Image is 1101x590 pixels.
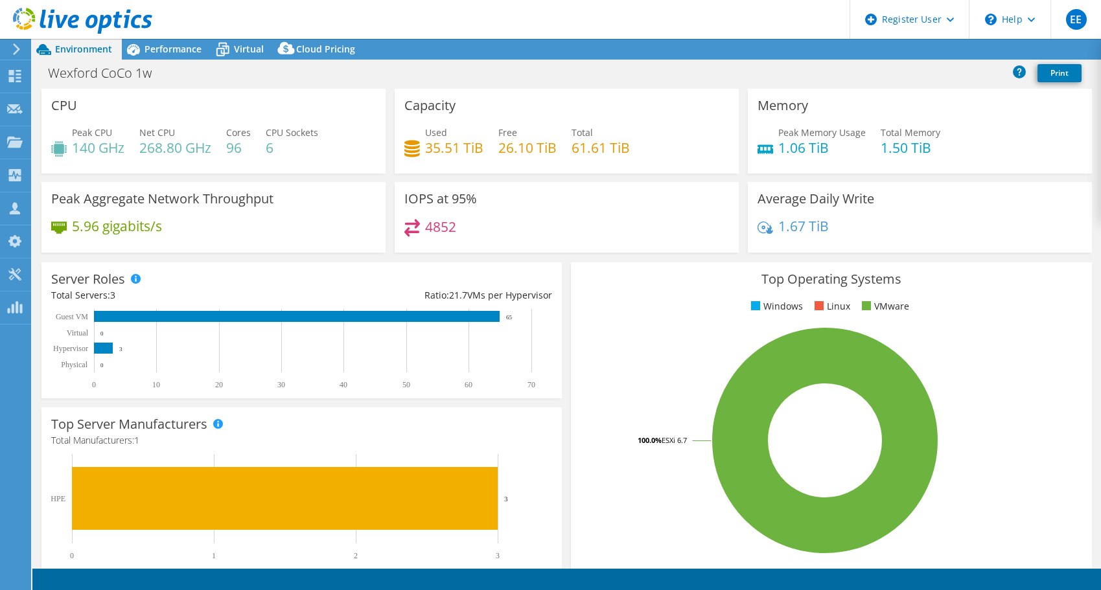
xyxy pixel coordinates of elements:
[226,141,251,155] h4: 96
[119,346,122,352] text: 3
[226,126,251,139] span: Cores
[881,126,940,139] span: Total Memory
[662,435,687,445] tspan: ESXi 6.7
[212,551,216,560] text: 1
[266,141,318,155] h4: 6
[581,272,1082,286] h3: Top Operating Systems
[51,494,65,503] text: HPE
[985,14,997,25] svg: \n
[72,219,162,233] h4: 5.96 gigabits/s
[277,380,285,389] text: 30
[498,126,517,139] span: Free
[42,66,172,80] h1: Wexford CoCo 1w
[859,299,909,313] li: VMware
[51,417,207,431] h3: Top Server Manufacturers
[402,380,410,389] text: 50
[748,299,803,313] li: Windows
[449,289,467,301] span: 21.7
[51,433,552,448] h4: Total Manufacturers:
[404,98,456,113] h3: Capacity
[425,126,447,139] span: Used
[215,380,223,389] text: 20
[425,220,456,234] h4: 4852
[778,126,866,139] span: Peak Memory Usage
[778,141,866,155] h4: 1.06 TiB
[139,141,211,155] h4: 268.80 GHz
[51,98,77,113] h3: CPU
[758,192,874,206] h3: Average Daily Write
[110,289,115,301] span: 3
[778,219,829,233] h4: 1.67 TiB
[527,380,535,389] text: 70
[56,312,88,321] text: Guest VM
[72,141,124,155] h4: 140 GHz
[881,141,940,155] h4: 1.50 TiB
[404,192,477,206] h3: IOPS at 95%
[758,98,808,113] h3: Memory
[51,192,273,206] h3: Peak Aggregate Network Throughput
[496,551,500,560] text: 3
[53,344,88,353] text: Hypervisor
[234,43,264,55] span: Virtual
[100,362,104,369] text: 0
[61,360,87,369] text: Physical
[55,43,112,55] span: Environment
[1037,64,1082,82] a: Print
[506,314,513,321] text: 65
[638,435,662,445] tspan: 100.0%
[72,126,112,139] span: Peak CPU
[67,328,89,337] text: Virtual
[572,141,630,155] h4: 61.61 TiB
[145,43,202,55] span: Performance
[811,299,850,313] li: Linux
[266,126,318,139] span: CPU Sockets
[572,126,593,139] span: Total
[1066,9,1087,30] span: EE
[152,380,160,389] text: 10
[92,380,96,389] text: 0
[51,272,125,286] h3: Server Roles
[70,551,74,560] text: 0
[354,551,358,560] text: 2
[465,380,472,389] text: 60
[425,141,483,155] h4: 35.51 TiB
[139,126,175,139] span: Net CPU
[340,380,347,389] text: 40
[504,495,508,503] text: 3
[100,330,104,337] text: 0
[296,43,355,55] span: Cloud Pricing
[302,288,553,302] div: Ratio: VMs per Hypervisor
[498,141,557,155] h4: 26.10 TiB
[134,434,139,446] span: 1
[51,288,302,302] div: Total Servers:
